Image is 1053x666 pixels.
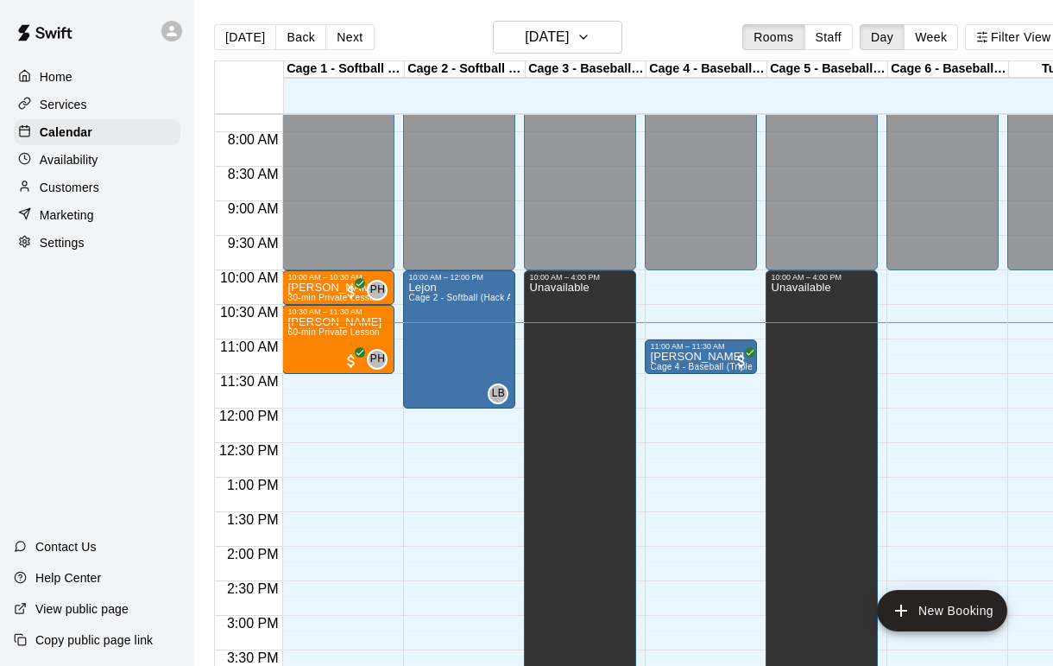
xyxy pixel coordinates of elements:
span: Peter Hernandez [374,280,388,301]
span: 11:30 AM [216,374,283,389]
div: Peter Hernandez [367,280,388,301]
span: 1:00 PM [223,478,283,492]
span: 60-min Private Lesson [287,327,380,337]
div: Cage 4 - Baseball (Triple Play) [646,61,767,78]
span: LB [492,385,505,403]
div: Cage 1 - Softball (Hack Attack) [284,61,405,78]
span: Cage 4 - Baseball (Triple play) [650,362,775,371]
a: Customers [14,174,180,200]
p: Contact Us [35,538,97,555]
div: 10:00 AM – 4:00 PM [529,273,631,282]
p: Settings [40,234,85,251]
button: Staff [804,24,854,50]
span: All customers have paid [343,352,360,370]
span: 30-min Private Lesson [287,293,380,302]
span: All customers have paid [733,352,750,370]
p: Availability [40,151,98,168]
div: Cage 5 - Baseball (HitTrax) [767,61,888,78]
span: 3:30 PM [223,650,283,665]
span: All customers have paid [343,283,360,301]
a: Services [14,92,180,117]
button: Week [904,24,958,50]
div: 11:00 AM – 11:30 AM: Mark D'Alessio [645,339,757,374]
span: 12:00 PM [215,409,282,423]
a: Calendar [14,119,180,145]
a: Marketing [14,202,180,228]
a: Home [14,64,180,90]
a: Availability [14,147,180,173]
div: 10:30 AM – 11:30 AM: Benjamin Levine [282,305,394,374]
p: Calendar [40,124,92,141]
span: 8:30 AM [224,167,283,181]
span: 12:30 PM [215,443,282,458]
button: Back [275,24,326,50]
button: Rooms [742,24,804,50]
div: Cage 6 - Baseball (Hack Attack Hand-fed Machine) [888,61,1009,78]
span: 3:00 PM [223,616,283,631]
button: [DATE] [493,21,622,54]
button: add [877,590,1007,631]
span: 9:30 AM [224,236,283,251]
div: Cage 3 - Baseball (Triple Play) [526,61,646,78]
span: 10:00 AM [216,270,283,285]
div: 10:00 AM – 12:00 PM [408,273,510,282]
p: Services [40,96,87,113]
a: Settings [14,230,180,256]
p: Copy public page link [35,631,153,649]
span: Cage 2 - Softball (Hack Attack Hand-fed Machine) [408,293,613,302]
div: 10:00 AM – 10:30 AM [287,273,389,282]
p: Home [40,68,73,86]
span: 11:00 AM [216,339,283,354]
button: Next [325,24,374,50]
div: 10:00 AM – 10:30 AM: Brodie Chaudhury [282,270,394,305]
button: Day [860,24,905,50]
span: PH [370,282,385,299]
div: 10:00 AM – 4:00 PM [771,273,873,282]
div: Cage 2 - Softball (Triple Play) [405,61,526,78]
div: 10:00 AM – 12:00 PM: Lejon [403,270,515,409]
span: 8:00 AM [224,132,283,147]
p: View public page [35,600,129,618]
span: 1:30 PM [223,512,283,527]
div: 11:00 AM – 11:30 AM [650,342,752,351]
span: PH [370,351,385,368]
p: Marketing [40,206,94,224]
span: Lejon Baker [495,384,508,404]
button: [DATE] [214,24,276,50]
h6: [DATE] [525,25,569,49]
span: 10:30 AM [216,305,283,320]
div: Lejon Baker [488,384,508,404]
div: 10:30 AM – 11:30 AM [287,308,389,316]
p: Help Center [35,569,101,587]
span: 2:00 PM [223,547,283,561]
span: Peter Hernandez [374,349,388,370]
p: Customers [40,179,99,196]
span: 9:00 AM [224,201,283,216]
div: Peter Hernandez [367,349,388,370]
span: 2:30 PM [223,581,283,596]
